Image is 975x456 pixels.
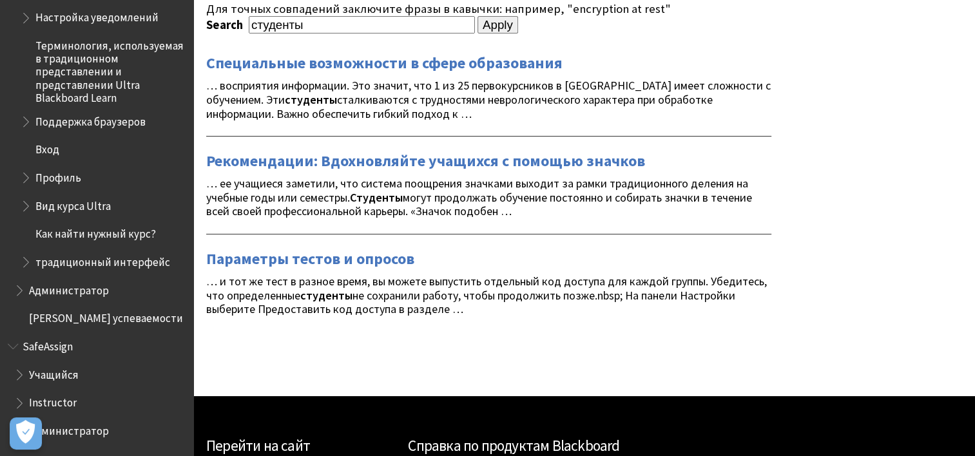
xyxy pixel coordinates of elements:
[35,35,184,104] span: Терминология, используемая в традиционном представлении и представлении Ultra Blackboard Learn
[8,336,186,442] nav: Book outline for Blackboard SafeAssign
[29,420,109,437] span: Администратор
[206,53,563,73] a: Специальные возможности в сфере образования
[23,336,73,353] span: SafeAssign
[35,251,170,269] span: традиционный интерфейс
[35,223,156,241] span: Как найти нужный курс?
[35,7,159,24] span: Настройка уведомлений
[350,190,403,205] strong: Студенты
[35,167,81,184] span: Профиль
[206,176,752,219] span: … ее учащиеся заметили, что система поощрения значками выходит за рамки традиционного деления на ...
[206,151,645,171] a: Рекомендации: Вдохновляйте учащихся с помощью значков
[300,288,352,303] strong: студенты
[29,392,77,410] span: Instructor
[206,274,767,317] span: … и тот же тест в разное время, вы можете выпустить отдельный код доступа для каждой группы. Убед...
[285,92,337,107] strong: студенты
[35,139,59,157] span: Вход
[206,249,414,269] a: Параметры тестов и опросов
[10,417,42,450] button: Open Preferences
[206,78,771,121] span: … восприятия информации. Это значит, что 1 из 25 первокурсников в [GEOGRAPHIC_DATA] имеет сложнос...
[29,280,109,297] span: Администратор
[35,195,111,213] span: Вид курса Ultra
[478,16,518,34] input: Apply
[35,111,146,128] span: Поддержка браузеров
[206,17,246,32] label: Search
[206,2,771,16] div: Для точных совпадений заключите фразы в кавычки: например, "encryption at rest"
[29,308,183,325] span: [PERSON_NAME] успеваемости
[29,364,79,381] span: Учащийся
